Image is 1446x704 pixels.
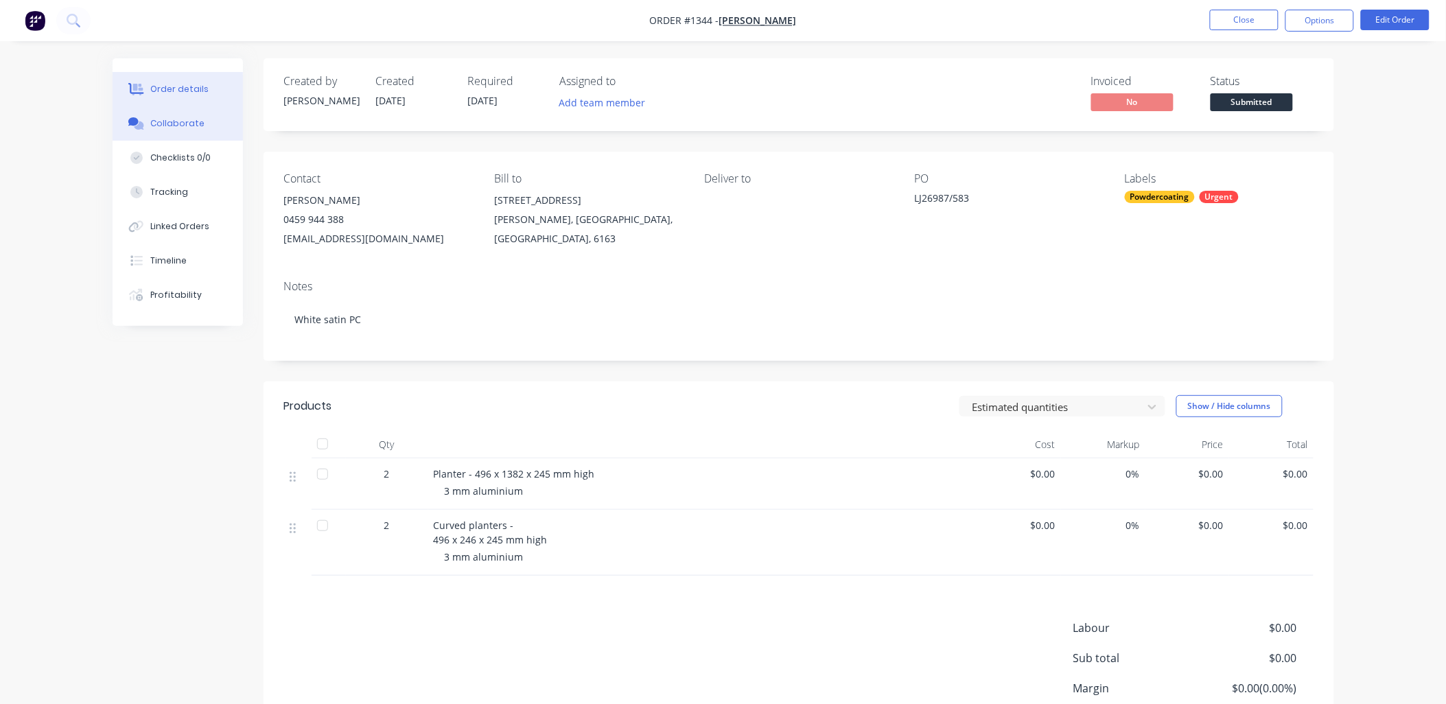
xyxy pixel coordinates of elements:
[1211,75,1314,88] div: Status
[1125,172,1313,185] div: Labels
[983,467,1056,481] span: $0.00
[284,172,472,185] div: Contact
[284,398,332,414] div: Products
[113,106,243,141] button: Collaborate
[150,152,211,164] div: Checklists 0/0
[376,94,406,107] span: [DATE]
[376,75,452,88] div: Created
[1073,680,1196,696] span: Margin
[150,117,205,130] div: Collaborate
[346,431,428,458] div: Qty
[1176,395,1283,417] button: Show / Hide columns
[434,467,595,480] span: Planter - 496 x 1382 x 245 mm high
[915,172,1103,185] div: PO
[1125,191,1195,203] div: Powdercoating
[1210,10,1279,30] button: Close
[915,191,1086,210] div: LJ26987/583
[113,141,243,175] button: Checklists 0/0
[113,175,243,209] button: Tracking
[1285,10,1354,32] button: Options
[1066,467,1140,481] span: 0%
[1145,431,1230,458] div: Price
[1073,620,1196,636] span: Labour
[150,186,188,198] div: Tracking
[650,14,719,27] span: Order #1344 -
[1195,680,1296,696] span: $0.00 ( 0.00 %)
[494,191,682,210] div: [STREET_ADDRESS]
[1211,93,1293,114] button: Submitted
[113,244,243,278] button: Timeline
[1195,620,1296,636] span: $0.00
[560,75,697,88] div: Assigned to
[560,93,653,112] button: Add team member
[25,10,45,31] img: Factory
[284,229,472,248] div: [EMAIL_ADDRESS][DOMAIN_NAME]
[1235,467,1308,481] span: $0.00
[384,518,390,532] span: 2
[1200,191,1239,203] div: Urgent
[150,220,209,233] div: Linked Orders
[434,519,548,546] span: Curved planters - 496 x 246 x 245 mm high
[1061,431,1145,458] div: Markup
[1229,431,1314,458] div: Total
[719,14,797,27] a: [PERSON_NAME]
[284,298,1314,340] div: White satin PC
[1361,10,1430,30] button: Edit Order
[445,484,524,497] span: 3 mm aluminium
[384,467,390,481] span: 2
[445,550,524,563] span: 3 mm aluminium
[983,518,1056,532] span: $0.00
[1151,467,1224,481] span: $0.00
[468,75,544,88] div: Required
[552,93,653,112] button: Add team member
[284,210,472,229] div: 0459 944 388
[704,172,892,185] div: Deliver to
[1195,650,1296,666] span: $0.00
[1235,518,1308,532] span: $0.00
[150,83,209,95] div: Order details
[284,280,1314,293] div: Notes
[1091,93,1174,110] span: No
[150,255,187,267] div: Timeline
[113,209,243,244] button: Linked Orders
[494,191,682,248] div: [STREET_ADDRESS][PERSON_NAME], [GEOGRAPHIC_DATA], [GEOGRAPHIC_DATA], 6163
[113,72,243,106] button: Order details
[494,172,682,185] div: Bill to
[284,75,360,88] div: Created by
[494,210,682,248] div: [PERSON_NAME], [GEOGRAPHIC_DATA], [GEOGRAPHIC_DATA], 6163
[468,94,498,107] span: [DATE]
[150,289,202,301] div: Profitability
[284,191,472,210] div: [PERSON_NAME]
[284,93,360,108] div: [PERSON_NAME]
[1066,518,1140,532] span: 0%
[284,191,472,248] div: [PERSON_NAME]0459 944 388[EMAIL_ADDRESS][DOMAIN_NAME]
[977,431,1062,458] div: Cost
[113,278,243,312] button: Profitability
[1073,650,1196,666] span: Sub total
[1091,75,1194,88] div: Invoiced
[1151,518,1224,532] span: $0.00
[1211,93,1293,110] span: Submitted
